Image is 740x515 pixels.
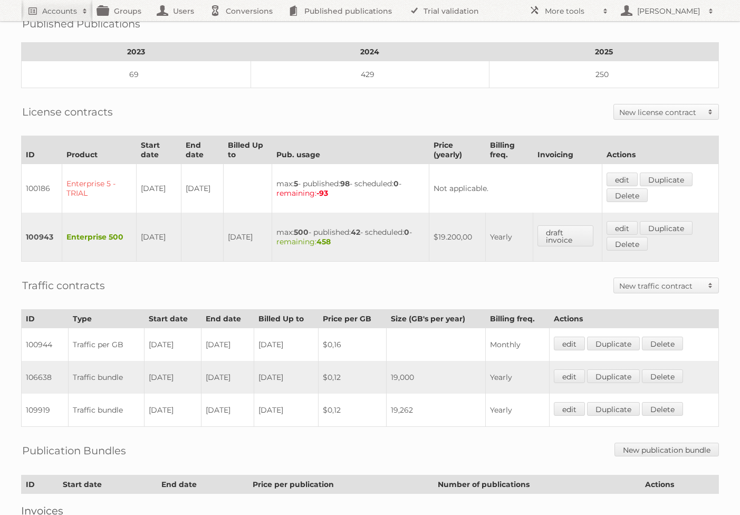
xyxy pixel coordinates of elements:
[387,394,486,427] td: 19,262
[533,136,602,164] th: Invoicing
[272,213,429,262] td: max: - published: - scheduled: -
[614,278,718,293] a: New traffic contract
[181,136,223,164] th: End date
[607,221,638,235] a: edit
[201,310,254,328] th: End date
[550,310,719,328] th: Actions
[62,164,137,213] td: Enterprise 5 - TRIAL
[316,237,331,246] strong: 458
[137,164,181,213] td: [DATE]
[642,337,683,350] a: Delete
[248,475,434,494] th: Price per publication
[351,227,360,237] strong: 42
[635,6,703,16] h2: [PERSON_NAME]
[607,188,648,202] a: Delete
[614,443,719,456] a: New publication bundle
[62,136,137,164] th: Product
[619,281,703,291] h2: New traffic contract
[22,16,140,32] h2: Published Publications
[22,43,251,61] th: 2023
[22,136,62,164] th: ID
[489,43,719,61] th: 2025
[137,136,181,164] th: Start date
[316,188,328,198] strong: -93
[703,278,718,293] span: Toggle
[429,164,602,213] td: Not applicable.
[642,402,683,416] a: Delete
[42,6,77,16] h2: Accounts
[276,188,328,198] span: remaining:
[22,164,62,213] td: 100186
[434,475,641,494] th: Number of publications
[318,310,386,328] th: Price per GB
[144,328,201,361] td: [DATE]
[254,310,318,328] th: Billed Up to
[587,369,640,383] a: Duplicate
[223,136,272,164] th: Billed Up to
[640,221,693,235] a: Duplicate
[545,6,598,16] h2: More tools
[640,475,718,494] th: Actions
[318,361,386,394] td: $0,12
[602,136,719,164] th: Actions
[157,475,248,494] th: End date
[318,328,386,361] td: $0,16
[554,402,585,416] a: edit
[486,310,550,328] th: Billing freq.
[387,310,486,328] th: Size (GB's per year)
[619,107,703,118] h2: New license contract
[22,213,62,262] td: 100943
[272,136,429,164] th: Pub. usage
[294,179,298,188] strong: 5
[22,104,113,120] h2: License contracts
[640,173,693,186] a: Duplicate
[272,164,429,213] td: max: - published: - scheduled: -
[489,61,719,88] td: 250
[251,61,489,88] td: 429
[69,394,145,427] td: Traffic bundle
[22,394,69,427] td: 109919
[486,328,550,361] td: Monthly
[201,361,254,394] td: [DATE]
[429,213,485,262] td: $19.200,00
[22,278,105,293] h2: Traffic contracts
[144,310,201,328] th: Start date
[587,337,640,350] a: Duplicate
[537,225,593,246] a: draft invoice
[223,213,272,262] td: [DATE]
[276,237,331,246] span: remaining:
[703,104,718,119] span: Toggle
[22,475,59,494] th: ID
[62,213,137,262] td: Enterprise 500
[614,104,718,119] a: New license contract
[642,369,683,383] a: Delete
[144,394,201,427] td: [DATE]
[294,227,309,237] strong: 500
[485,136,533,164] th: Billing freq.
[22,361,69,394] td: 106638
[251,43,489,61] th: 2024
[554,369,585,383] a: edit
[254,328,318,361] td: [DATE]
[318,394,386,427] td: $0,12
[137,213,181,262] td: [DATE]
[69,328,145,361] td: Traffic per GB
[387,361,486,394] td: 19,000
[554,337,585,350] a: edit
[485,213,533,262] td: Yearly
[429,136,485,164] th: Price (yearly)
[404,227,409,237] strong: 0
[22,310,69,328] th: ID
[340,179,350,188] strong: 98
[607,237,648,251] a: Delete
[486,361,550,394] td: Yearly
[201,394,254,427] td: [DATE]
[254,394,318,427] td: [DATE]
[22,328,69,361] td: 100944
[181,164,223,213] td: [DATE]
[22,443,126,459] h2: Publication Bundles
[22,61,251,88] td: 69
[486,394,550,427] td: Yearly
[69,361,145,394] td: Traffic bundle
[254,361,318,394] td: [DATE]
